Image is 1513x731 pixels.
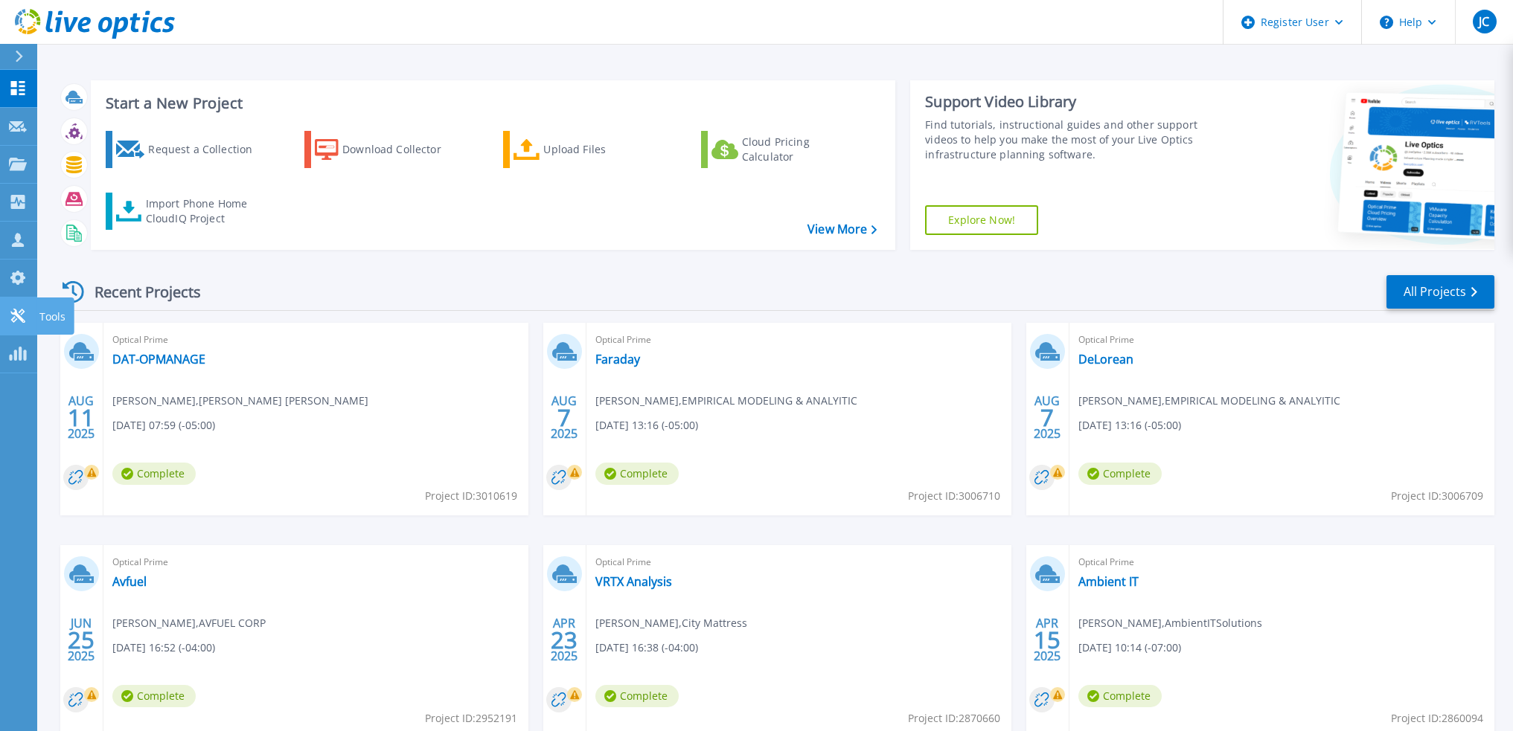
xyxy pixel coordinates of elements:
[1078,463,1162,485] span: Complete
[543,135,662,164] div: Upload Files
[1078,393,1340,409] span: [PERSON_NAME] , EMPIRICAL MODELING & ANALYITIC
[1391,710,1483,727] span: Project ID: 2860094
[1078,574,1139,589] a: Ambient IT
[550,390,578,445] div: AUG 2025
[595,417,698,434] span: [DATE] 13:16 (-05:00)
[304,131,470,168] a: Download Collector
[503,131,669,168] a: Upload Files
[112,615,266,631] span: [PERSON_NAME] , AVFUEL CORP
[1033,390,1061,445] div: AUG 2025
[1078,352,1133,367] a: DeLorean
[1033,613,1061,667] div: APR 2025
[595,640,698,656] span: [DATE] 16:38 (-04:00)
[551,634,578,646] span: 23
[148,135,267,164] div: Request a Collection
[68,411,95,424] span: 11
[112,685,196,707] span: Complete
[595,554,1002,570] span: Optical Prime
[112,463,196,485] span: Complete
[1386,275,1494,309] a: All Projects
[925,205,1038,235] a: Explore Now!
[1078,417,1181,434] span: [DATE] 13:16 (-05:00)
[595,352,640,367] a: Faraday
[807,222,877,236] a: View More
[112,332,519,348] span: Optical Prime
[925,117,1223,162] div: Find tutorials, instructional guides and other support videos to help you make the most of your L...
[925,92,1223,112] div: Support Video Library
[1078,640,1181,656] span: [DATE] 10:14 (-07:00)
[701,131,867,168] a: Cloud Pricing Calculator
[557,411,571,424] span: 7
[1078,685,1162,707] span: Complete
[595,574,672,589] a: VRTX Analysis
[106,95,876,112] h3: Start a New Project
[550,613,578,667] div: APR 2025
[1479,16,1489,28] span: JC
[425,488,517,504] span: Project ID: 3010619
[908,488,1000,504] span: Project ID: 3006710
[68,634,95,646] span: 25
[106,131,272,168] a: Request a Collection
[112,574,147,589] a: Avfuel
[112,393,368,409] span: [PERSON_NAME] , [PERSON_NAME] [PERSON_NAME]
[595,332,1002,348] span: Optical Prime
[595,615,747,631] span: [PERSON_NAME] , City Mattress
[1078,554,1485,570] span: Optical Prime
[1391,488,1483,504] span: Project ID: 3006709
[112,640,215,656] span: [DATE] 16:52 (-04:00)
[908,710,1000,727] span: Project ID: 2870660
[112,352,205,367] a: DAT-OPMANAGE
[742,135,861,164] div: Cloud Pricing Calculator
[595,685,679,707] span: Complete
[1034,634,1061,646] span: 15
[112,554,519,570] span: Optical Prime
[595,393,857,409] span: [PERSON_NAME] , EMPIRICAL MODELING & ANALYITIC
[67,613,95,667] div: JUN 2025
[112,417,215,434] span: [DATE] 07:59 (-05:00)
[1078,332,1485,348] span: Optical Prime
[146,196,262,226] div: Import Phone Home CloudIQ Project
[39,297,65,336] p: Tools
[67,390,95,445] div: AUG 2025
[425,710,517,727] span: Project ID: 2952191
[57,274,221,310] div: Recent Projects
[595,463,679,485] span: Complete
[342,135,461,164] div: Download Collector
[1040,411,1054,424] span: 7
[1078,615,1262,631] span: [PERSON_NAME] , AmbientITSolutions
